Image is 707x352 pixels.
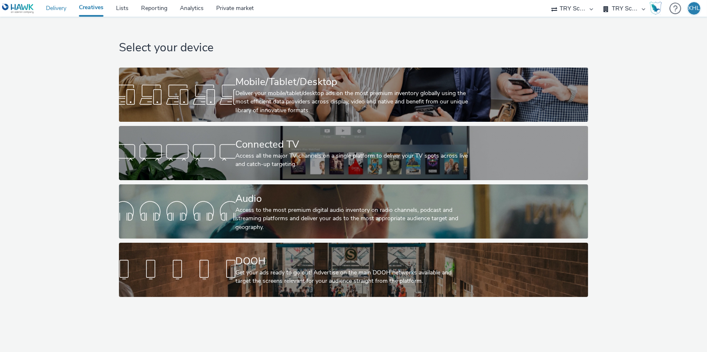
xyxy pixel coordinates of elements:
[119,243,588,297] a: DOOHGet your ads ready to go out! Advertise on the main DOOH networks available and target the sc...
[119,126,588,180] a: Connected TVAccess all the major TV channels on a single platform to deliver your TV spots across...
[235,191,468,206] div: Audio
[235,152,468,169] div: Access all the major TV channels on a single platform to deliver your TV spots across live and ca...
[688,2,700,15] div: KHL
[235,254,468,269] div: DOOH
[235,89,468,115] div: Deliver your mobile/tablet/desktop ads on the most premium inventory globally using the most effi...
[235,75,468,89] div: Mobile/Tablet/Desktop
[119,184,588,239] a: AudioAccess to the most premium digital audio inventory on radio channels, podcast and streaming ...
[649,2,662,15] img: Hawk Academy
[235,137,468,152] div: Connected TV
[2,3,34,14] img: undefined Logo
[235,206,468,231] div: Access to the most premium digital audio inventory on radio channels, podcast and streaming platf...
[119,68,588,122] a: Mobile/Tablet/DesktopDeliver your mobile/tablet/desktop ads on the most premium inventory globall...
[235,269,468,286] div: Get your ads ready to go out! Advertise on the main DOOH networks available and target the screen...
[649,2,665,15] a: Hawk Academy
[119,40,588,56] h1: Select your device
